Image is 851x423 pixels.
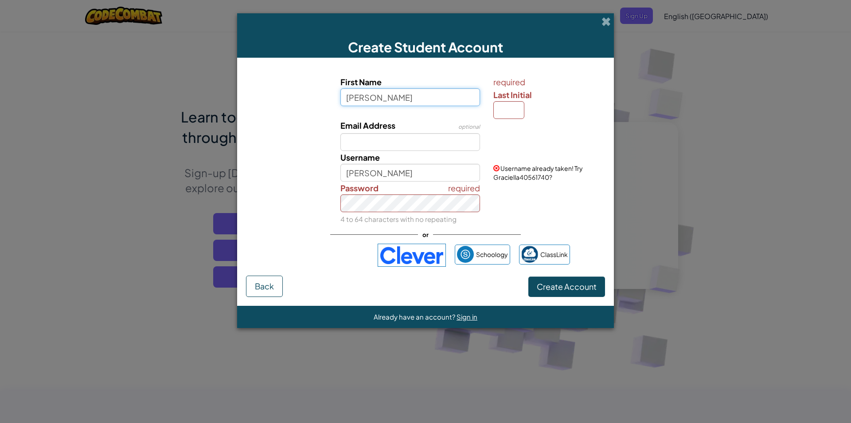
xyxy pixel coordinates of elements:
span: required [493,75,603,88]
button: Create Account [528,277,605,297]
img: clever-logo-blue.png [378,244,446,267]
span: or [418,228,433,241]
span: Already have an account? [374,312,457,321]
span: Email Address [340,120,395,130]
span: Password [340,183,379,193]
small: 4 to 64 characters with no repeating [340,215,457,223]
span: Schoology [476,248,508,261]
a: Sign in [457,312,477,321]
span: ClassLink [540,248,568,261]
button: Back [246,276,283,297]
img: classlink-logo-small.png [521,246,538,263]
span: Username already taken! Try Graciella40561740? [493,164,583,181]
span: Last Initial [493,90,532,100]
span: Back [255,281,274,291]
span: First Name [340,77,382,87]
span: Create Account [537,281,597,292]
iframe: Tombol Login dengan Google [277,245,373,265]
span: optional [458,123,480,130]
img: schoology.png [457,246,474,263]
span: Username [340,152,380,162]
span: required [448,182,480,194]
span: Create Student Account [348,39,503,55]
